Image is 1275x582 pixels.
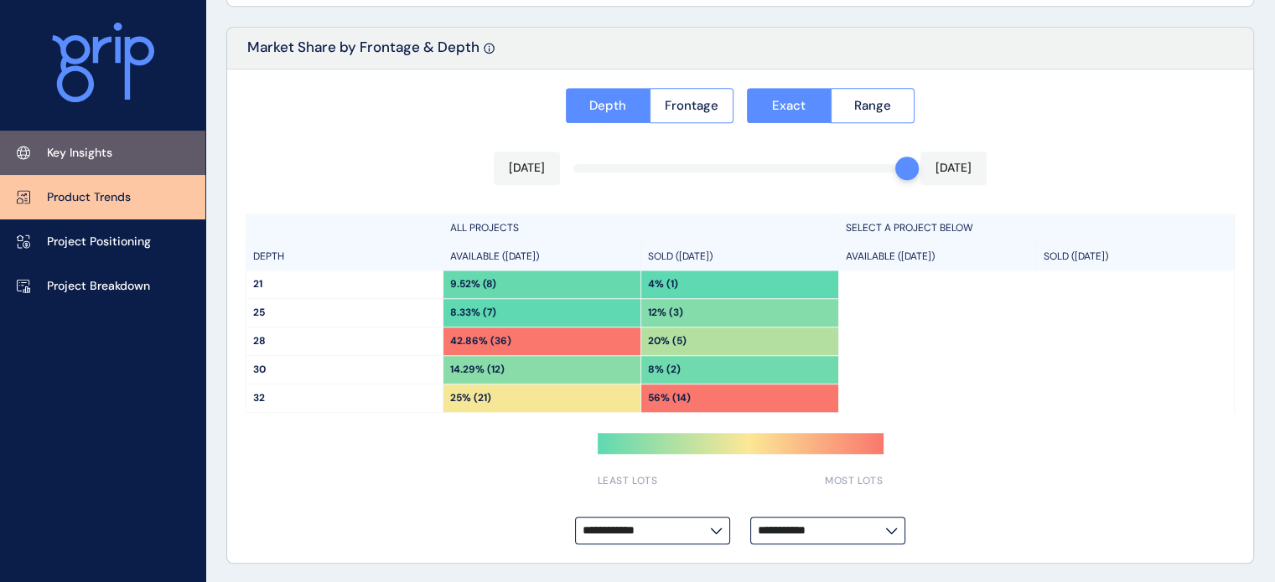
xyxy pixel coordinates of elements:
span: MOST LOTS [825,474,883,488]
p: Project Positioning [47,234,151,250]
button: Depth [566,88,650,123]
p: [DATE] [509,160,545,177]
p: Key Insights [47,145,112,162]
span: Exact [772,97,806,114]
p: DEPTH [253,250,284,264]
p: 21 [253,277,436,291]
p: 8.33% (7) [450,306,496,320]
p: Market Share by Frontage & Depth [247,38,479,69]
p: 56% (14) [648,391,691,405]
p: ALL PROJECTS [450,221,519,235]
p: 25% (21) [450,391,491,405]
p: 20% (5) [648,334,687,348]
p: SOLD ([DATE]) [1044,250,1108,264]
p: 28 [253,334,436,348]
p: 9.52% (8) [450,277,496,291]
p: 30 [253,363,436,377]
p: SELECT A PROJECT BELOW [846,221,973,235]
button: Range [831,88,915,123]
p: 12% (3) [648,306,683,320]
p: [DATE] [936,160,972,177]
p: 8% (2) [648,363,681,377]
span: Frontage [665,97,718,114]
p: AVAILABLE ([DATE]) [450,250,539,264]
span: Depth [589,97,626,114]
p: AVAILABLE ([DATE]) [846,250,935,264]
p: SOLD ([DATE]) [648,250,713,264]
p: Project Breakdown [47,278,150,295]
p: 14.29% (12) [450,363,505,377]
button: Exact [747,88,831,123]
span: Range [854,97,891,114]
span: LEAST LOTS [598,474,658,488]
p: 32 [253,391,436,405]
p: Product Trends [47,189,131,206]
button: Frontage [650,88,734,123]
p: 4% (1) [648,277,678,291]
p: 25 [253,306,436,320]
p: 42.86% (36) [450,334,511,348]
